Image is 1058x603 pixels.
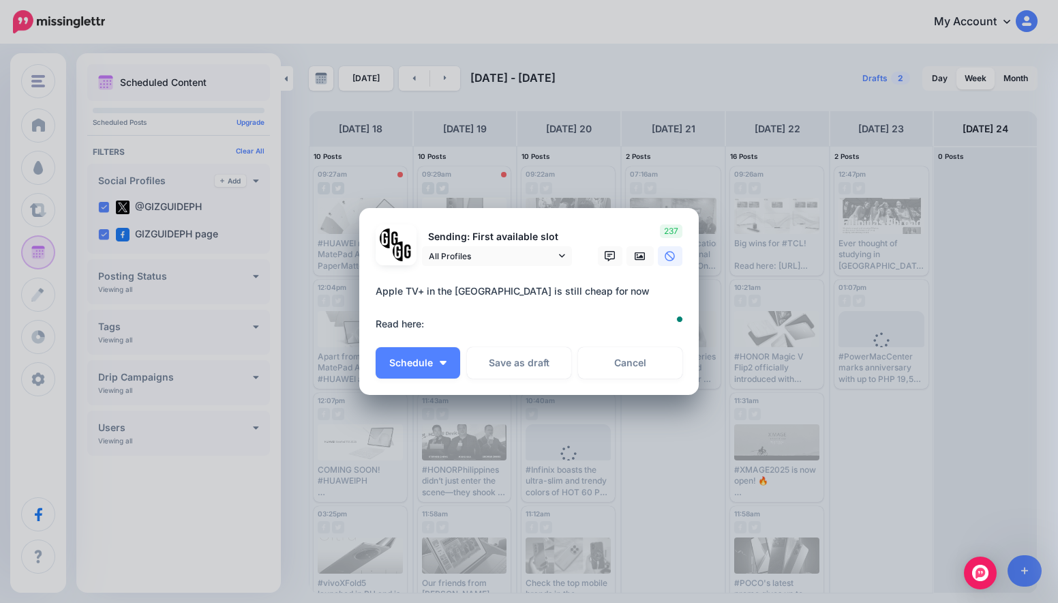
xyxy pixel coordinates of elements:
div: Open Intercom Messenger [964,557,997,589]
span: 237 [660,224,682,238]
p: Sending: First available slot [422,229,572,245]
div: Apple TV+ in the [GEOGRAPHIC_DATA] is still cheap for now Read here: [376,283,689,332]
textarea: To enrich screen reader interactions, please activate Accessibility in Grammarly extension settings [376,283,689,332]
button: Schedule [376,347,460,379]
span: All Profiles [429,249,556,263]
span: Schedule [389,358,433,368]
img: JT5sWCfR-79925.png [393,241,412,261]
button: Save as draft [467,347,571,379]
img: arrow-down-white.png [440,361,447,365]
img: 353459792_649996473822713_4483302954317148903_n-bsa138318.png [380,229,399,248]
a: Cancel [578,347,682,379]
a: All Profiles [422,246,572,266]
